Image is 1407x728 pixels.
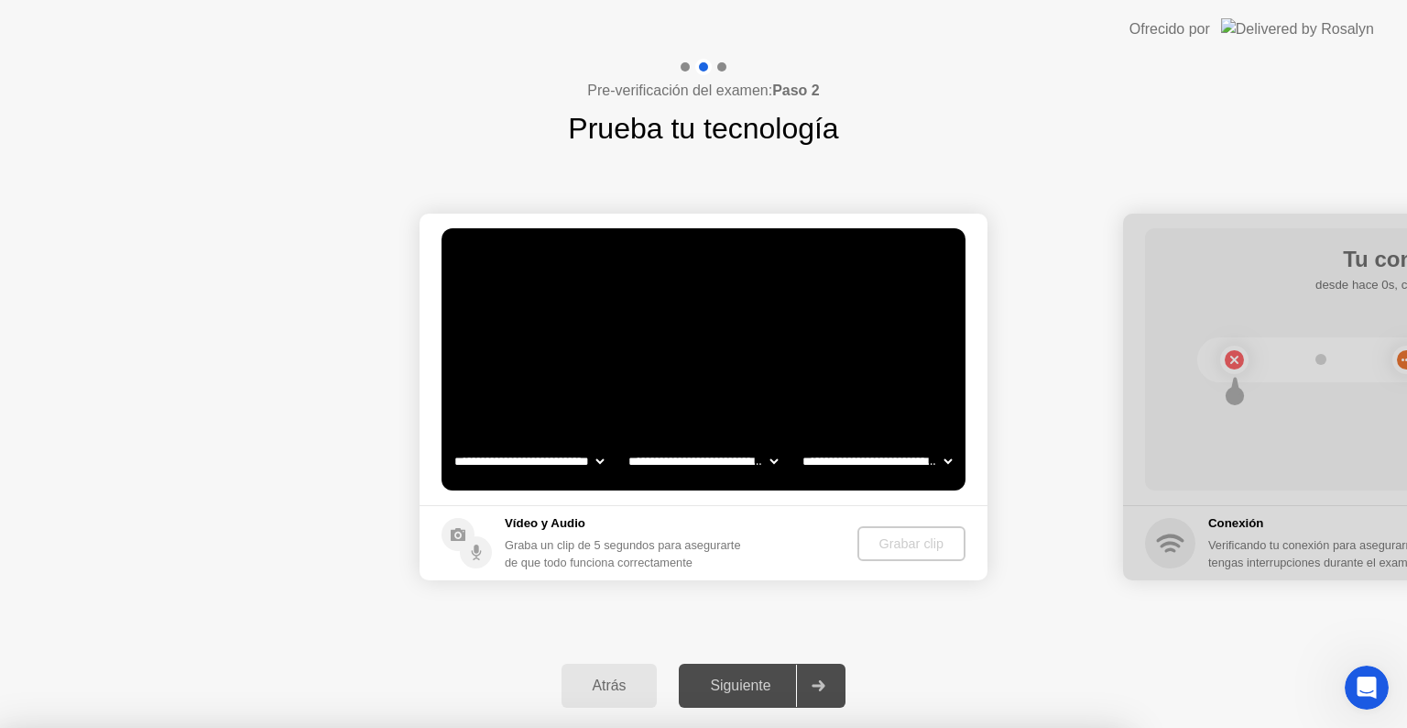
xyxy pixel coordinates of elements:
[505,536,749,571] div: Graba un clip de 5 segundos para asegurarte de que todo funciona correctamente
[322,7,354,40] div: Close
[451,443,607,480] select: Available cameras
[684,678,796,694] div: Siguiente
[772,83,820,98] b: Paso 2
[567,678,652,694] div: Atrás
[12,7,47,42] button: go back
[587,80,819,102] h4: Pre-verificación del examen:
[799,443,955,480] select: Available microphones
[287,7,322,42] button: Expand window
[1129,18,1210,40] div: Ofrecido por
[505,514,749,533] h5: Vídeo y Audio
[1221,18,1374,39] img: Delivered by Rosalyn
[625,443,781,480] select: Available speakers
[865,536,958,551] div: Grabar clip
[568,106,838,150] h1: Prueba tu tecnología
[1345,666,1389,710] iframe: Intercom live chat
